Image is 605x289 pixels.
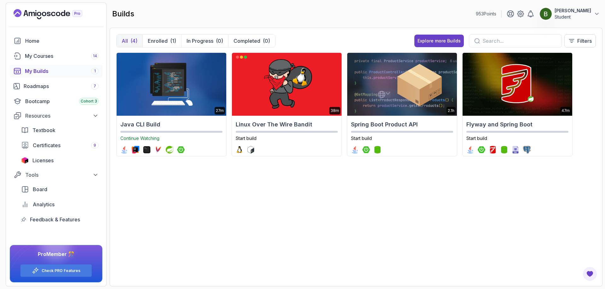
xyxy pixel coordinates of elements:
p: Completed [233,37,260,45]
div: (1) [170,37,176,45]
a: feedback [17,213,102,226]
img: java logo [466,146,474,153]
button: Tools [10,169,102,181]
h2: Spring Boot Product API [351,120,453,129]
img: spring-boot logo [177,146,185,153]
img: java logo [351,146,359,153]
div: My Courses [25,52,99,60]
span: Licenses [32,157,54,164]
p: [PERSON_NAME] [555,8,591,14]
p: 38m [331,108,339,113]
img: spring logo [166,146,173,153]
div: Home [25,37,99,45]
img: java logo [120,146,128,153]
h2: builds [112,9,134,19]
img: bash logo [247,146,255,153]
a: certificates [17,139,102,152]
button: Enrolled(1) [142,35,181,47]
input: Search... [482,37,556,45]
div: Resources [25,112,99,119]
img: spring-data-jpa logo [500,146,508,153]
a: roadmaps [10,80,102,92]
a: Flyway and Spring Boot card47mFlyway and Spring BootStart buildjava logospring-boot logoflyway lo... [462,53,573,156]
div: Tools [25,171,99,179]
span: 9 [94,143,96,148]
img: Java CLI Build card [117,53,226,116]
button: Completed(0) [228,35,275,47]
span: Start build [466,136,487,141]
h2: Java CLI Build [120,120,222,129]
img: spring-data-jpa logo [374,146,381,153]
p: Student [555,14,591,20]
a: Check PRO Features [42,268,80,273]
p: All [122,37,128,45]
a: Spring Boot Product API card2.1hSpring Boot Product APIStart buildjava logospring-boot logospring... [347,53,457,156]
span: 14 [93,53,97,58]
button: Explore more Builds [414,35,464,47]
a: home [10,35,102,47]
span: Start build [351,136,372,141]
div: (0) [263,37,270,45]
span: Certificates [33,142,60,149]
a: builds [10,65,102,77]
a: Landing page [14,9,97,19]
img: sql logo [512,146,519,153]
span: Textbook [32,126,55,134]
div: Roadmaps [24,82,99,90]
button: Resources [10,110,102,121]
div: My Builds [25,67,99,75]
a: bootcamp [10,95,102,108]
h2: Linux Over The Wire Bandit [236,120,338,129]
span: Board [33,186,47,193]
a: analytics [17,198,102,211]
img: Spring Boot Product API card [347,53,457,116]
button: user profile image[PERSON_NAME]Student [539,8,600,20]
div: Bootcamp [25,97,99,105]
img: Flyway and Spring Boot card [463,53,572,116]
p: 47m [562,108,570,113]
button: In Progress(0) [181,35,228,47]
p: In Progress [187,37,213,45]
a: Java CLI Build card27mJava CLI BuildContinue Watchingjava logointellij logoterminal logomaven log... [116,53,227,156]
a: courses [10,50,102,62]
span: Cohort 3 [81,99,97,104]
iframe: chat widget [566,250,605,280]
h2: Flyway and Spring Boot [466,120,568,129]
span: Feedback & Features [30,216,80,223]
a: Linux Over The Wire Bandit card38mLinux Over The Wire BanditStart buildlinux logobash logo [232,53,342,156]
img: spring-boot logo [478,146,485,153]
div: (4) [130,37,137,45]
img: spring-boot logo [362,146,370,153]
img: terminal logo [143,146,151,153]
p: Filters [577,37,592,45]
img: postgres logo [523,146,531,153]
img: linux logo [236,146,243,153]
img: maven logo [154,146,162,153]
img: jetbrains icon [21,157,29,164]
span: Start build [236,136,256,141]
span: Continue Watching [120,136,159,141]
div: Explore more Builds [418,38,461,44]
img: user profile image [540,8,552,20]
img: Linux Over The Wire Bandit card [232,53,342,116]
p: 2.1h [448,108,454,113]
span: Analytics [33,201,55,208]
button: All(4) [117,35,142,47]
p: 27m [216,108,224,113]
a: licenses [17,154,102,167]
p: Enrolled [148,37,168,45]
span: 7 [94,84,96,89]
a: textbook [17,124,102,136]
a: board [17,183,102,196]
img: intellij logo [132,146,139,153]
img: flyway logo [489,146,497,153]
div: (0) [216,37,223,45]
button: Filters [564,34,596,47]
button: Check PRO Features [20,264,92,277]
p: 953 Points [476,11,496,17]
span: 1 [94,69,96,74]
